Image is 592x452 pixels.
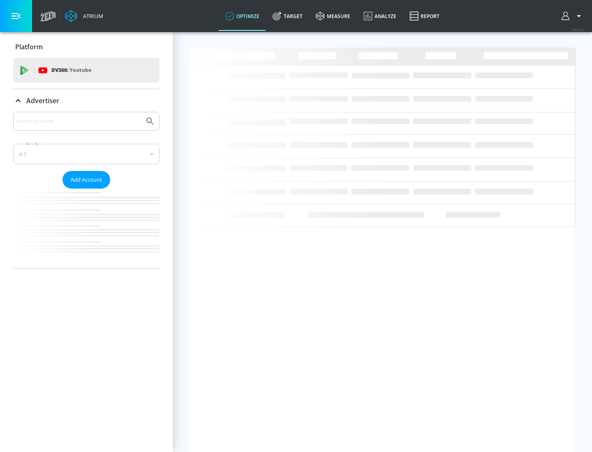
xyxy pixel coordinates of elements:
[71,175,102,184] span: Add Account
[13,112,160,268] div: Advertiser
[403,1,446,31] a: Report
[69,66,91,74] p: Youtube
[13,89,160,112] div: Advertiser
[13,144,160,164] div: A-Z
[13,35,160,58] div: Platform
[51,66,91,75] p: DV360:
[219,1,266,31] a: optimize
[16,116,141,127] input: Search by name
[26,96,59,105] p: Advertiser
[23,141,41,146] label: Sort By
[572,27,584,32] span: v 4.24.0
[13,189,160,268] nav: list of Advertiser
[13,58,160,83] div: DV360: Youtube
[62,171,110,189] button: Add Account
[15,42,43,51] p: Platform
[65,10,103,22] a: Atrium
[80,12,103,20] div: Atrium
[309,1,357,31] a: measure
[357,1,403,31] a: Analyze
[266,1,309,31] a: Target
